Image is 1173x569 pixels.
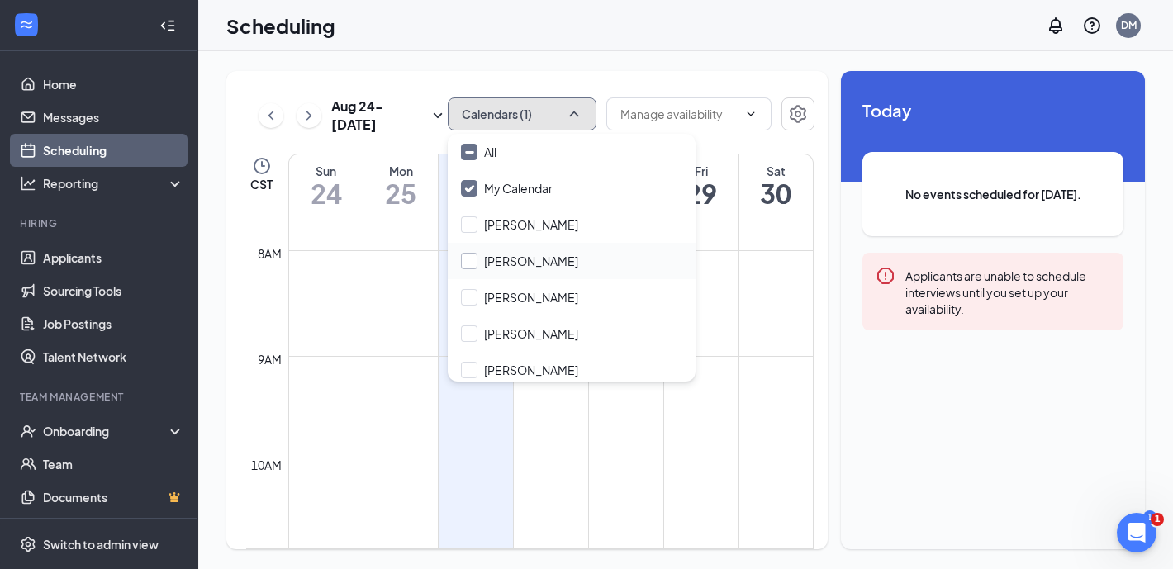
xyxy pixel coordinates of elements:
[43,481,184,514] a: DocumentsCrown
[664,163,738,179] div: Fri
[895,185,1090,203] span: No events scheduled for [DATE].
[1082,16,1102,36] svg: QuestionInfo
[739,163,813,179] div: Sat
[226,12,335,40] h1: Scheduling
[363,154,438,216] a: August 25, 2025
[428,106,448,126] svg: SmallChevronDown
[250,176,273,192] span: CST
[20,390,181,404] div: Team Management
[744,107,757,121] svg: ChevronDown
[301,106,317,126] svg: ChevronRight
[1121,18,1137,32] div: DM
[664,154,738,216] a: August 29, 2025
[248,456,285,474] div: 10am
[331,97,428,134] h3: Aug 24 - [DATE]
[43,101,184,134] a: Messages
[20,175,36,192] svg: Analysis
[739,154,813,216] a: August 30, 2025
[905,266,1110,317] div: Applicants are unable to schedule interviews until you set up your availability.
[788,104,808,124] svg: Settings
[739,179,813,207] h1: 30
[43,448,184,481] a: Team
[20,536,36,552] svg: Settings
[252,156,272,176] svg: Clock
[43,241,184,274] a: Applicants
[862,97,1123,123] span: Today
[439,179,513,207] h1: 26
[566,106,582,122] svg: ChevronUp
[43,274,184,307] a: Sourcing Tools
[620,105,738,123] input: Manage availability
[263,106,279,126] svg: ChevronLeft
[159,17,176,34] svg: Collapse
[43,134,184,167] a: Scheduling
[1046,16,1066,36] svg: Notifications
[363,179,438,207] h1: 25
[439,154,513,216] a: August 26, 2025
[20,423,36,439] svg: UserCheck
[259,103,283,128] button: ChevronLeft
[289,154,363,216] a: August 24, 2025
[289,163,363,179] div: Sun
[1143,510,1156,524] div: 1
[664,179,738,207] h1: 29
[297,103,321,128] button: ChevronRight
[43,423,170,439] div: Onboarding
[43,175,185,192] div: Reporting
[18,17,35,33] svg: WorkstreamLogo
[43,536,159,552] div: Switch to admin view
[448,97,596,130] button: Calendars (1)ChevronUp
[43,340,184,373] a: Talent Network
[1117,513,1156,552] iframe: Intercom live chat
[254,350,285,368] div: 9am
[43,307,184,340] a: Job Postings
[876,266,895,286] svg: Error
[439,163,513,179] div: Tue
[43,514,184,547] a: SurveysCrown
[289,179,363,207] h1: 24
[43,68,184,101] a: Home
[254,244,285,263] div: 8am
[781,97,814,130] button: Settings
[781,97,814,134] a: Settings
[20,216,181,230] div: Hiring
[363,163,438,179] div: Mon
[1151,513,1164,526] span: 1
